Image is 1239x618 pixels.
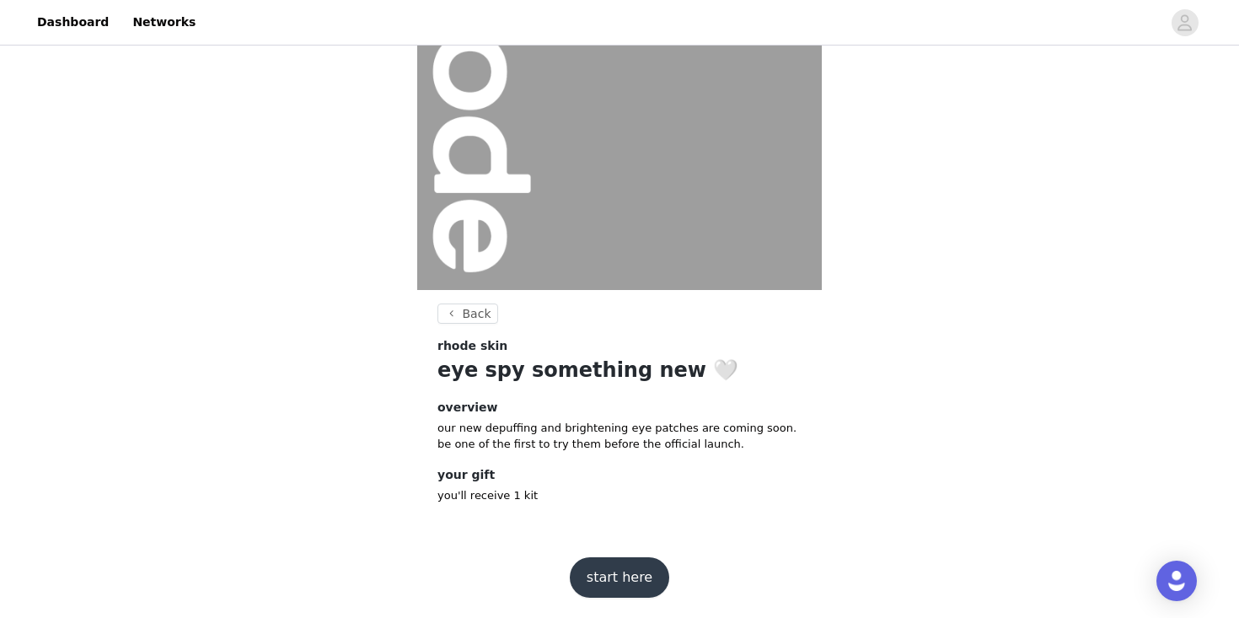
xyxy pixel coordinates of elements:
button: Back [437,304,498,324]
h1: eye spy something new 🤍 [437,355,802,385]
p: our new depuffing and brightening eye patches are coming soon. be one of the first to try them be... [437,420,802,453]
a: Dashboard [27,3,119,41]
span: rhode skin [437,337,507,355]
h4: your gift [437,466,802,484]
button: start here [570,557,669,598]
div: avatar [1177,9,1193,36]
p: you'll receive 1 kit [437,487,802,504]
h4: overview [437,399,802,416]
div: Open Intercom Messenger [1156,561,1197,601]
a: Networks [122,3,206,41]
